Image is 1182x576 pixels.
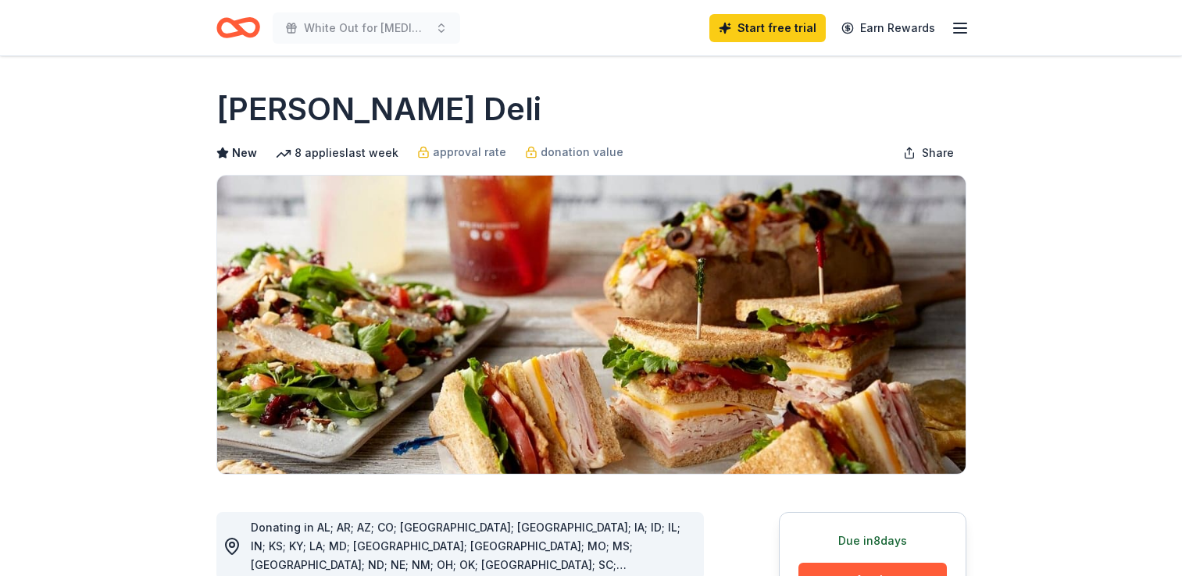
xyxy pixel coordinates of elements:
span: donation value [541,143,623,162]
div: Due in 8 days [798,532,947,550]
a: Earn Rewards [832,14,945,42]
span: approval rate [433,143,506,162]
button: Share [891,137,966,169]
button: White Out for [MEDICAL_DATA] [273,12,460,44]
a: Start free trial [709,14,826,42]
a: approval rate [417,143,506,162]
a: Home [216,9,260,46]
span: White Out for [MEDICAL_DATA] [304,19,429,37]
span: New [232,144,257,162]
img: Image for McAlister's Deli [217,176,966,474]
div: 8 applies last week [276,144,398,162]
h1: [PERSON_NAME] Deli [216,87,541,131]
a: donation value [525,143,623,162]
span: Share [922,144,954,162]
